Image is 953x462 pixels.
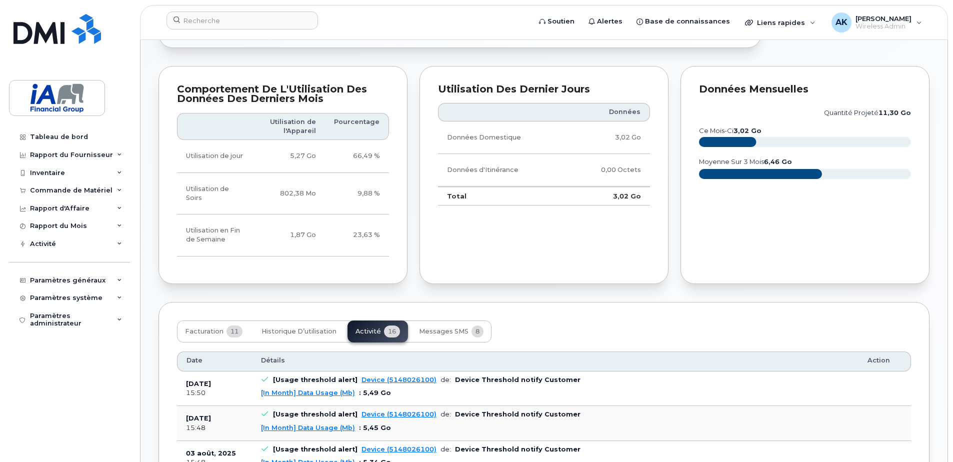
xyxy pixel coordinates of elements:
b: [DATE] [186,380,211,387]
tspan: 11,30 Go [878,109,911,116]
span: Soutien [547,16,574,26]
b: [Usage threshold alert] [273,376,357,383]
text: moyenne sur 3 mois [699,158,792,165]
td: Données Domestique [438,121,568,154]
text: Ce mois-ci [699,127,761,134]
span: Facturation [185,327,223,335]
b: [Usage threshold alert] [273,445,357,453]
td: Total [438,186,568,205]
input: Recherche [166,11,318,29]
b: [Usage threshold alert] [273,410,357,418]
td: 23,63 % [325,214,389,256]
div: 15:50 [186,388,243,397]
span: Liens rapides [757,18,805,26]
td: 802,38 Mo [253,173,325,215]
span: : 5,45 Go [359,424,391,431]
span: Historique d’utilisation [261,327,336,335]
div: 15:48 [186,423,243,432]
td: 3,02 Go [568,121,650,154]
span: Base de connaissances [645,16,730,26]
tr: En semaine de 18h00 à 8h00 [177,173,389,215]
span: 11 [226,325,242,337]
a: Alertes [581,11,629,31]
a: Device (5148026100) [361,410,436,418]
tspan: 3,02 Go [733,127,761,134]
b: Device Threshold notify Customer [455,445,580,453]
span: Wireless Admin [855,22,911,30]
b: 03 août, 2025 [186,449,236,457]
th: Utilisation de l'Appareil [253,113,325,140]
span: de: [440,410,451,418]
span: Détails [261,356,285,365]
a: Device (5148026100) [361,445,436,453]
span: 8 [471,325,483,337]
tspan: 6,46 Go [764,158,792,165]
td: Utilisation de Soirs [177,173,253,215]
span: Date [186,356,202,365]
div: Ahmed Ksontini [824,12,929,32]
span: Alertes [597,16,622,26]
th: Action [858,351,911,371]
b: Device Threshold notify Customer [455,410,580,418]
div: Données mensuelles [699,84,911,94]
span: [PERSON_NAME] [855,14,911,22]
span: AK [835,16,847,28]
tr: Vendredi de 18h au lundi 8h [177,214,389,256]
td: Utilisation de jour [177,140,253,172]
a: Device (5148026100) [361,376,436,383]
span: : 5,49 Go [359,389,391,396]
a: Soutien [532,11,581,31]
b: [DATE] [186,414,211,422]
td: Données d'Itinérance [438,154,568,186]
td: 66,49 % [325,140,389,172]
th: Données [568,103,650,121]
td: 9,88 % [325,173,389,215]
td: 0,00 Octets [568,154,650,186]
div: Comportement de l'Utilisation des Données des Derniers Mois [177,84,389,104]
a: [In Month] Data Usage (Mb) [261,389,355,396]
b: Device Threshold notify Customer [455,376,580,383]
td: 3,02 Go [568,186,650,205]
a: [In Month] Data Usage (Mb) [261,424,355,431]
td: 1,87 Go [253,214,325,256]
span: de: [440,376,451,383]
div: Utilisation des Dernier Jours [438,84,650,94]
td: 5,27 Go [253,140,325,172]
div: Liens rapides [738,12,822,32]
span: de: [440,445,451,453]
text: quantité projeté [824,109,911,116]
span: Messages SMS [419,327,468,335]
td: Utilisation en Fin de Semaine [177,214,253,256]
th: Pourcentage [325,113,389,140]
a: Base de connaissances [629,11,737,31]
